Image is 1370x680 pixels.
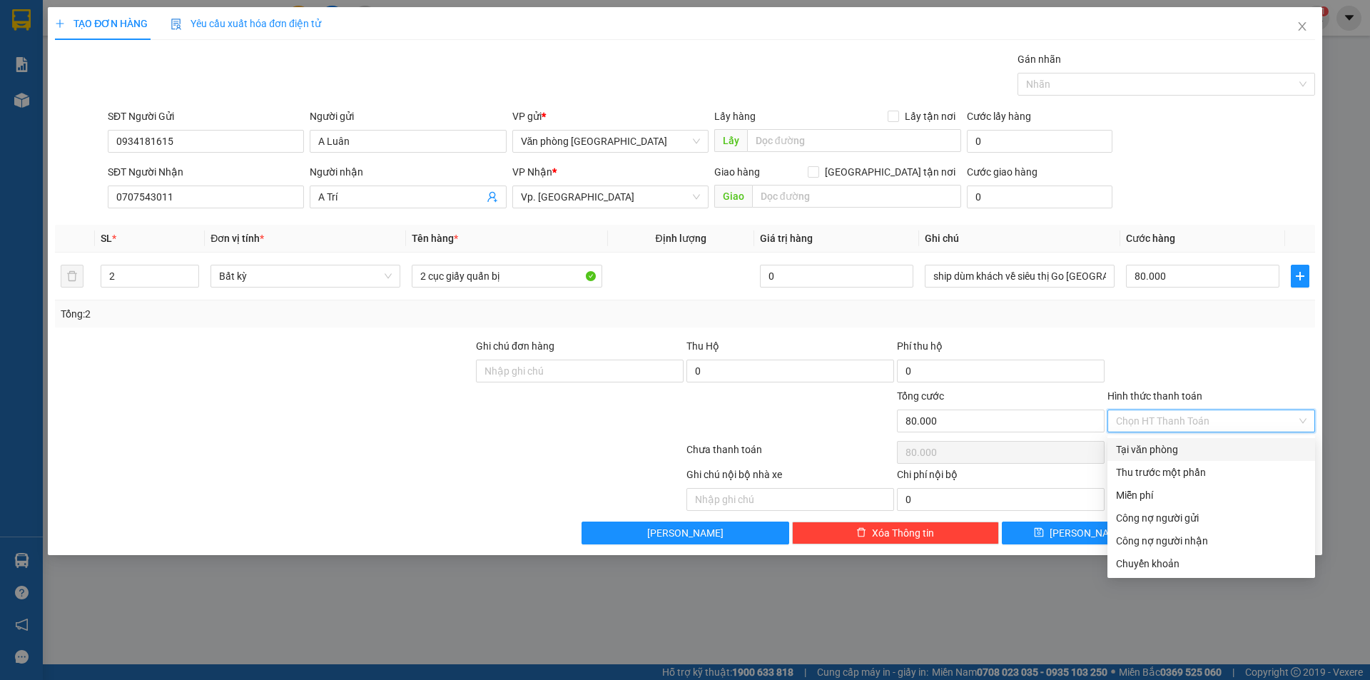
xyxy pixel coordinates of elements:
b: Biên nhận gởi hàng hóa [92,21,137,137]
label: Cước giao hàng [967,166,1037,178]
span: Bất kỳ [219,265,392,287]
div: Người gửi [310,108,506,124]
th: Ghi chú [919,225,1120,253]
div: Người nhận [310,164,506,180]
input: Dọc đường [747,129,961,152]
button: delete [61,265,83,288]
div: Cước gửi hàng sẽ được ghi vào công nợ của người nhận [1107,529,1315,552]
span: Xóa Thông tin [872,525,934,541]
input: 0 [760,265,913,288]
span: plus [1292,270,1309,282]
div: SĐT Người Gửi [108,108,304,124]
div: Chưa thanh toán [685,442,895,467]
input: Nhập ghi chú [686,488,894,511]
span: Văn phòng Tân Phú [521,131,700,152]
div: Ghi chú nội bộ nhà xe [686,467,894,488]
span: Lấy hàng [714,111,756,122]
span: TẠO ĐƠN HÀNG [55,18,148,29]
div: Chuyển khoản [1116,556,1306,572]
div: Thu trước một phần [1116,465,1306,480]
div: Chi phí nội bộ [897,467,1105,488]
span: save [1034,527,1044,539]
img: icon [171,19,182,30]
span: [PERSON_NAME] [1050,525,1126,541]
span: Yêu cầu xuất hóa đơn điện tử [171,18,321,29]
input: Ghi Chú [925,265,1115,288]
div: Miễn phí [1116,487,1306,503]
span: close [1297,21,1308,32]
input: VD: Bàn, Ghế [412,265,602,288]
span: Thu Hộ [686,340,719,352]
div: VP gửi [512,108,709,124]
span: Tên hàng [412,233,458,244]
input: Ghi chú đơn hàng [476,360,684,382]
label: Gán nhãn [1018,54,1061,65]
button: [PERSON_NAME] [582,522,789,544]
span: Tổng cước [897,390,944,402]
span: Lấy tận nơi [899,108,961,124]
span: Cước hàng [1126,233,1175,244]
input: Cước lấy hàng [967,130,1112,153]
div: Tổng: 2 [61,306,529,322]
button: save[PERSON_NAME] [1002,522,1157,544]
span: user-add [487,191,498,203]
div: Tại văn phòng [1116,442,1306,457]
b: An Anh Limousine [18,92,78,159]
input: Dọc đường [752,185,961,208]
span: VP Nhận [512,166,552,178]
label: Cước lấy hàng [967,111,1031,122]
span: Đơn vị tính [210,233,264,244]
button: plus [1291,265,1309,288]
label: Hình thức thanh toán [1107,390,1202,402]
span: Vp. Phan Rang [521,186,700,208]
span: Giao hàng [714,166,760,178]
div: Phí thu hộ [897,338,1105,360]
div: Công nợ người nhận [1116,533,1306,549]
label: Ghi chú đơn hàng [476,340,554,352]
span: Lấy [714,129,747,152]
span: [PERSON_NAME] [647,525,724,541]
span: [GEOGRAPHIC_DATA] tận nơi [819,164,961,180]
input: Cước giao hàng [967,186,1112,208]
button: deleteXóa Thông tin [792,522,1000,544]
span: plus [55,19,65,29]
button: Close [1282,7,1322,47]
span: Định lượng [656,233,706,244]
div: Công nợ người gửi [1116,510,1306,526]
div: Cước gửi hàng sẽ được ghi vào công nợ của người gửi [1107,507,1315,529]
span: Giao [714,185,752,208]
span: delete [856,527,866,539]
span: SL [101,233,112,244]
div: SĐT Người Nhận [108,164,304,180]
span: Giá trị hàng [760,233,813,244]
